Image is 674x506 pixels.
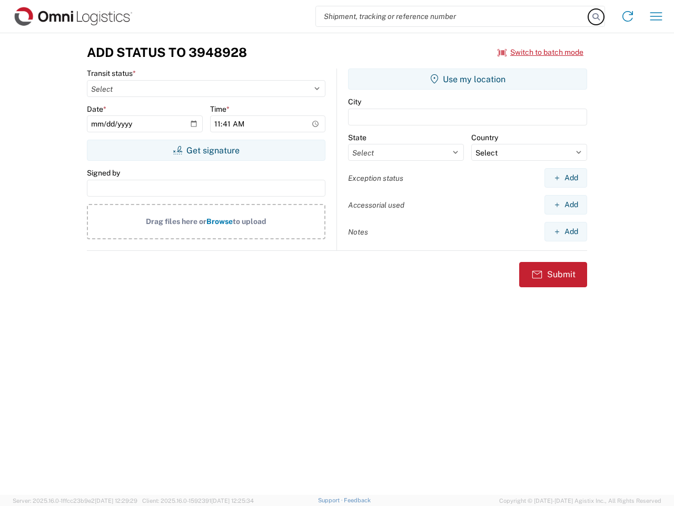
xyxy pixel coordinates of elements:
[87,140,325,161] button: Get signature
[544,222,587,241] button: Add
[210,104,230,114] label: Time
[87,45,247,60] h3: Add Status to 3948928
[95,498,137,504] span: [DATE] 12:29:29
[211,498,254,504] span: [DATE] 12:25:34
[13,498,137,504] span: Server: 2025.16.0-1ffcc23b9e2
[146,217,206,226] span: Drag files here or
[498,44,583,61] button: Switch to batch mode
[348,200,404,210] label: Accessorial used
[87,69,136,78] label: Transit status
[544,195,587,215] button: Add
[499,496,661,505] span: Copyright © [DATE]-[DATE] Agistix Inc., All Rights Reserved
[348,133,366,142] label: State
[233,217,266,226] span: to upload
[348,69,587,90] button: Use my location
[348,173,403,183] label: Exception status
[348,97,361,106] label: City
[318,497,344,503] a: Support
[142,498,254,504] span: Client: 2025.16.0-1592391
[544,168,587,188] button: Add
[87,104,106,114] label: Date
[206,217,233,226] span: Browse
[316,6,589,26] input: Shipment, tracking or reference number
[471,133,498,142] label: Country
[344,497,371,503] a: Feedback
[519,262,587,287] button: Submit
[348,227,368,237] label: Notes
[87,168,120,178] label: Signed by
